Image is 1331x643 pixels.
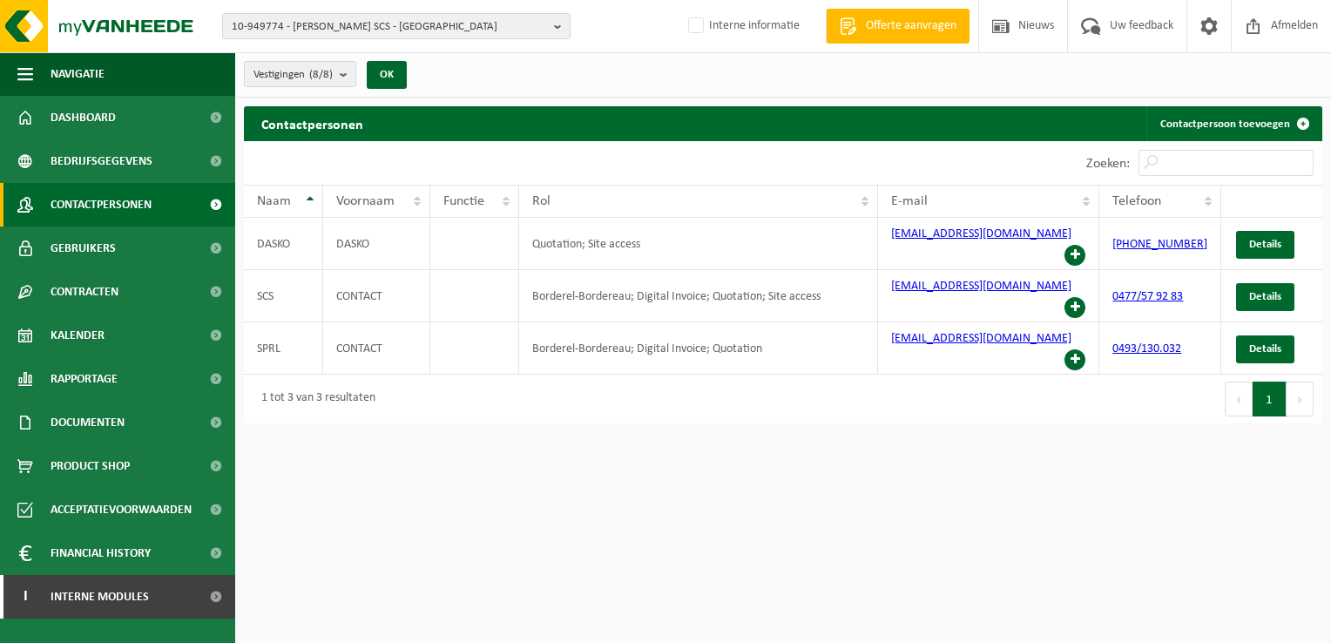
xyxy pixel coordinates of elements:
[891,332,1071,345] a: [EMAIL_ADDRESS][DOMAIN_NAME]
[253,383,375,415] div: 1 tot 3 van 3 resultaten
[244,218,323,270] td: DASKO
[51,270,118,314] span: Contracten
[1249,291,1281,302] span: Details
[51,227,116,270] span: Gebruikers
[1249,239,1281,250] span: Details
[1112,290,1183,303] a: 0477/57 92 83
[891,194,928,208] span: E-mail
[519,270,878,322] td: Borderel-Bordereau; Digital Invoice; Quotation; Site access
[51,183,152,227] span: Contactpersonen
[244,270,323,322] td: SCS
[51,314,105,357] span: Kalender
[17,575,33,619] span: I
[244,61,356,87] button: Vestigingen(8/8)
[323,218,431,270] td: DASKO
[1086,157,1130,171] label: Zoeken:
[323,270,431,322] td: CONTACT
[51,52,105,96] span: Navigatie
[1236,231,1294,259] a: Details
[222,13,571,39] button: 10-949774 - [PERSON_NAME] SCS - [GEOGRAPHIC_DATA]
[51,96,116,139] span: Dashboard
[367,61,407,89] button: OK
[1112,342,1181,355] a: 0493/130.032
[1112,238,1207,251] a: [PHONE_NUMBER]
[51,401,125,444] span: Documenten
[685,13,800,39] label: Interne informatie
[323,322,431,375] td: CONTACT
[443,194,484,208] span: Functie
[1236,283,1294,311] a: Details
[1146,106,1321,141] a: Contactpersoon toevoegen
[861,17,961,35] span: Offerte aanvragen
[51,444,130,488] span: Product Shop
[232,14,547,40] span: 10-949774 - [PERSON_NAME] SCS - [GEOGRAPHIC_DATA]
[1236,335,1294,363] a: Details
[51,139,152,183] span: Bedrijfsgegevens
[1225,382,1253,416] button: Previous
[336,194,395,208] span: Voornaam
[891,227,1071,240] a: [EMAIL_ADDRESS][DOMAIN_NAME]
[519,218,878,270] td: Quotation; Site access
[51,575,149,619] span: Interne modules
[1112,194,1161,208] span: Telefoon
[1287,382,1314,416] button: Next
[257,194,291,208] span: Naam
[51,531,151,575] span: Financial History
[253,62,333,88] span: Vestigingen
[891,280,1071,293] a: [EMAIL_ADDRESS][DOMAIN_NAME]
[519,322,878,375] td: Borderel-Bordereau; Digital Invoice; Quotation
[51,488,192,531] span: Acceptatievoorwaarden
[244,322,323,375] td: SPRL
[309,69,333,80] count: (8/8)
[826,9,970,44] a: Offerte aanvragen
[532,194,551,208] span: Rol
[1249,343,1281,355] span: Details
[1253,382,1287,416] button: 1
[244,106,381,140] h2: Contactpersonen
[51,357,118,401] span: Rapportage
